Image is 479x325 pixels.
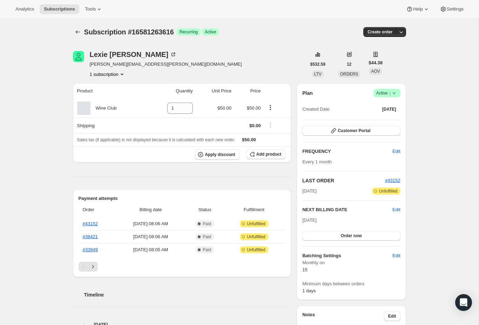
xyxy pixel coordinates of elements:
[79,262,286,272] nav: Pagination
[85,6,96,12] span: Tools
[302,267,307,272] span: 15
[203,247,211,253] span: Paid
[205,152,235,157] span: Apply discount
[83,234,98,239] a: #38421
[15,6,34,12] span: Analytics
[249,123,261,128] span: $0.00
[73,27,83,37] button: Subscriptions
[314,72,322,77] span: LTV
[447,6,464,12] span: Settings
[302,90,313,97] h2: Plan
[11,4,38,14] button: Analytics
[119,206,183,213] span: Billing date
[455,294,472,311] div: Open Intercom Messenger
[385,178,400,183] a: #43152
[302,280,400,287] span: Minimum days between orders
[217,105,231,111] span: $50.00
[302,148,392,155] h2: FREQUENCY
[384,311,400,321] button: Edit
[371,69,380,74] span: AOV
[227,206,281,213] span: Fulfillment
[376,90,398,97] span: Active
[306,59,330,69] button: $532.59
[256,151,281,157] span: Add product
[247,247,265,253] span: Unfulfilled
[265,104,276,111] button: Product actions
[119,246,183,253] span: [DATE] · 08:05 AM
[302,231,400,241] button: Order now
[388,146,404,157] button: Edit
[347,61,351,67] span: 12
[44,6,75,12] span: Subscriptions
[367,29,392,35] span: Create order
[302,159,332,164] span: Every 1 month
[265,121,276,129] button: Shipping actions
[79,195,286,202] h2: Payment attempts
[388,313,396,319] span: Edit
[90,51,177,58] div: Lexie [PERSON_NAME]
[302,311,384,321] h3: Notes
[247,221,265,227] span: Unfulfilled
[234,83,263,99] th: Price
[77,137,235,142] span: Sales tax (if applicable) is not displayed because it is calculated with each new order.
[84,28,174,36] span: Subscription #16581263616
[302,259,400,266] span: Monthly on
[84,291,291,298] h2: Timeline
[310,61,325,67] span: $532.59
[242,137,256,142] span: $50.00
[341,233,362,239] span: Order now
[203,234,211,240] span: Paid
[302,288,316,293] span: 1 days
[340,72,358,77] span: ORDERS
[338,128,370,134] span: Customer Portal
[247,149,285,159] button: Add product
[389,90,390,96] span: |
[363,27,397,37] button: Create order
[302,252,392,259] h6: Batching Settings
[187,206,223,213] span: Status
[343,59,356,69] button: 12
[302,206,392,213] h2: NEXT BILLING DATE
[195,149,239,160] button: Apply discount
[73,51,84,62] span: Lexie Adams
[402,4,434,14] button: Help
[369,59,383,66] span: $44.38
[388,250,404,261] button: Edit
[247,234,265,240] span: Unfulfilled
[73,118,147,133] th: Shipping
[385,177,400,184] button: #43152
[302,106,329,113] span: Created Date
[40,4,79,14] button: Subscriptions
[302,188,317,195] span: [DATE]
[247,105,261,111] span: $50.00
[88,262,98,272] button: Next
[378,104,400,114] button: [DATE]
[195,83,234,99] th: Unit Price
[379,188,398,194] span: Unfulfilled
[81,4,107,14] button: Tools
[302,126,400,136] button: Customer Portal
[83,247,98,252] a: #33949
[302,217,317,223] span: [DATE]
[83,221,98,226] a: #43152
[392,148,400,155] span: Edit
[203,221,211,227] span: Paid
[436,4,468,14] button: Settings
[90,71,126,78] button: Product actions
[392,252,400,259] span: Edit
[79,202,116,217] th: Order
[90,61,242,68] span: [PERSON_NAME][EMAIL_ADDRESS][PERSON_NAME][DOMAIN_NAME]
[180,29,198,35] span: Recurring
[147,83,195,99] th: Quantity
[119,233,183,240] span: [DATE] · 08:06 AM
[413,6,423,12] span: Help
[302,177,385,184] h2: LAST ORDER
[90,105,117,112] div: Wine Club
[392,206,400,213] button: Edit
[119,220,183,227] span: [DATE] · 08:06 AM
[382,106,396,112] span: [DATE]
[73,83,147,99] th: Product
[205,29,216,35] span: Active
